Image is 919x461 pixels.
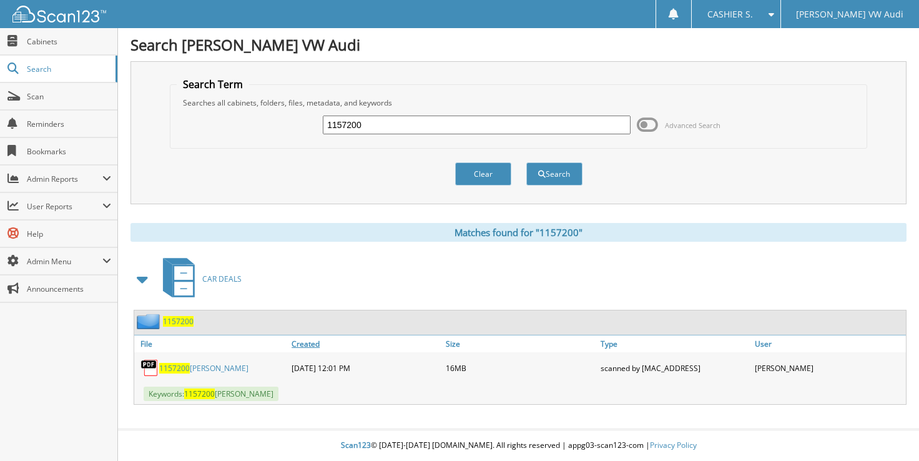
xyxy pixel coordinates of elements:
[443,355,597,380] div: 16MB
[27,119,111,129] span: Reminders
[159,363,190,374] span: 1157200
[752,355,906,380] div: [PERSON_NAME]
[341,440,371,450] span: Scan123
[27,201,102,212] span: User Reports
[27,256,102,267] span: Admin Menu
[155,254,242,304] a: CAR DEALS
[12,6,106,22] img: scan123-logo-white.svg
[134,335,288,352] a: File
[526,162,582,186] button: Search
[796,11,903,18] span: [PERSON_NAME] VW Audi
[27,174,102,184] span: Admin Reports
[137,314,163,329] img: folder2.png
[857,401,919,461] iframe: Chat Widget
[27,64,109,74] span: Search
[130,34,907,55] h1: Search [PERSON_NAME] VW Audi
[202,274,242,284] span: CAR DEALS
[27,91,111,102] span: Scan
[288,335,443,352] a: Created
[130,223,907,242] div: Matches found for "1157200"
[597,355,752,380] div: scanned by [MAC_ADDRESS]
[118,430,919,461] div: © [DATE]-[DATE] [DOMAIN_NAME]. All rights reserved | appg03-scan123-com |
[597,335,752,352] a: Type
[288,355,443,380] div: [DATE] 12:01 PM
[650,440,697,450] a: Privacy Policy
[27,146,111,157] span: Bookmarks
[27,36,111,47] span: Cabinets
[140,359,159,377] img: PDF.png
[27,229,111,239] span: Help
[27,284,111,294] span: Announcements
[707,11,753,18] span: CASHIER S.
[455,162,511,186] button: Clear
[443,335,597,352] a: Size
[144,387,278,401] span: Keywords: [PERSON_NAME]
[177,77,249,91] legend: Search Term
[159,363,248,374] a: 1157200[PERSON_NAME]
[184,389,215,399] span: 1157200
[752,335,906,352] a: User
[177,97,860,108] div: Searches all cabinets, folders, files, metadata, and keywords
[163,316,194,327] a: 1157200
[665,121,720,130] span: Advanced Search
